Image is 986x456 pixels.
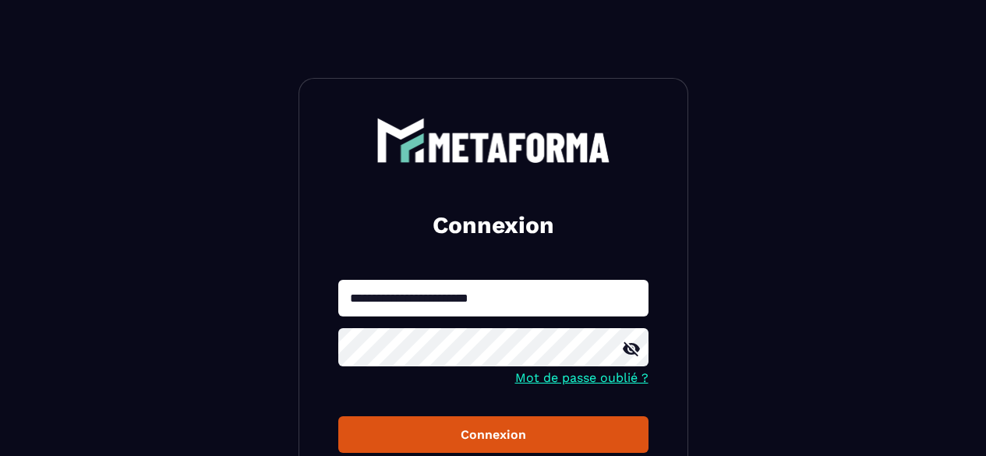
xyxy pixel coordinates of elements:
[338,416,648,453] button: Connexion
[515,370,648,385] a: Mot de passe oublié ?
[338,118,648,163] a: logo
[351,427,636,442] div: Connexion
[376,118,610,163] img: logo
[357,210,630,241] h2: Connexion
